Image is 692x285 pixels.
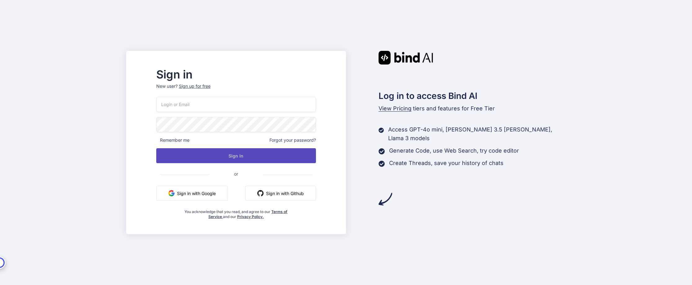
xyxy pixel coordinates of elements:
[379,104,566,113] p: tiers and features for Free Tier
[208,209,288,219] a: Terms of Service
[388,125,566,143] p: Access GPT-4o mini, [PERSON_NAME] 3.5 [PERSON_NAME], Llama 3 models
[245,186,316,201] button: Sign in with Github
[379,51,433,65] img: Bind AI logo
[156,186,228,201] button: Sign in with Google
[379,89,566,102] h2: Log in to access Bind AI
[209,166,263,181] span: or
[156,97,316,112] input: Login or Email
[156,69,316,79] h2: Sign in
[257,190,264,196] img: github
[389,159,503,167] p: Create Threads, save your history of chats
[156,137,189,143] span: Remember me
[269,137,316,143] span: Forgot your password?
[389,146,519,155] p: Generate Code, use Web Search, try code editor
[156,83,316,97] p: New user?
[379,192,392,206] img: arrow
[168,190,175,196] img: google
[156,148,316,163] button: Sign In
[379,105,411,112] span: View Pricing
[183,206,290,219] div: You acknowledge that you read, and agree to our and our
[179,83,211,89] div: Sign up for free
[237,214,264,219] a: Privacy Policy.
